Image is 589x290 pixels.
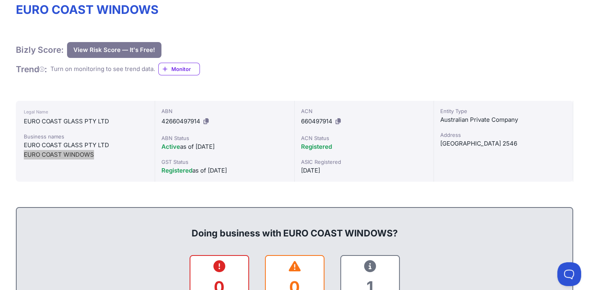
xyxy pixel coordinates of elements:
[24,117,147,126] div: EURO COAST GLASS PTY LTD
[158,63,200,75] a: Monitor
[161,158,288,166] div: GST Status
[24,133,147,140] div: Business names
[24,140,147,150] div: EURO COAST GLASS PTY LTD
[301,117,332,125] span: 660497914
[67,42,161,58] button: View Risk Score — It's Free!
[301,107,427,115] div: ACN
[24,107,147,117] div: Legal Name
[50,65,155,74] div: Turn on monitoring to see trend data.
[161,107,288,115] div: ABN
[301,158,427,166] div: ASIC Registered
[161,142,288,152] div: as of [DATE]
[301,166,427,175] div: [DATE]
[440,107,566,115] div: Entity Type
[301,143,332,150] span: Registered
[171,65,200,73] span: Monitor
[25,214,564,240] div: Doing business with EURO COAST WINDOWS?
[16,2,573,17] h1: EURO COAST WINDOWS
[440,139,566,148] div: [GEOGRAPHIC_DATA] 2546
[161,167,192,174] span: Registered
[161,117,200,125] span: 42660497914
[557,262,581,286] iframe: Toggle Customer Support
[161,143,180,150] span: Active
[16,44,64,55] h1: Bizly Score:
[440,115,566,125] div: Australian Private Company
[161,166,288,175] div: as of [DATE]
[161,134,288,142] div: ABN Status
[301,134,427,142] div: ACN Status
[24,150,147,159] div: EURO COAST WINDOWS
[440,131,566,139] div: Address
[16,64,47,75] h1: Trend :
